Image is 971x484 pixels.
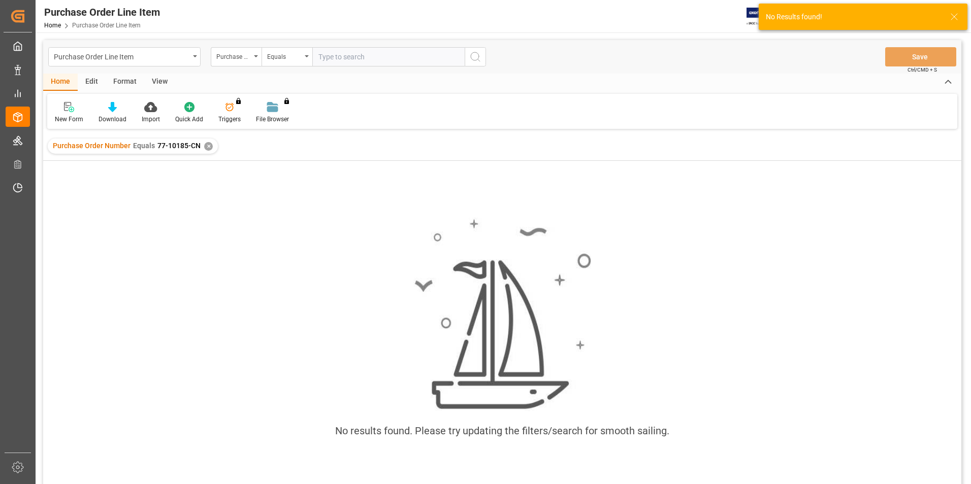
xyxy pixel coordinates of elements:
div: Home [43,74,78,91]
div: Purchase Order Line Item [54,50,189,62]
a: Home [44,22,61,29]
div: Quick Add [175,115,203,124]
div: No Results found! [766,12,941,22]
div: Edit [78,74,106,91]
div: Format [106,74,144,91]
button: open menu [262,47,312,66]
div: Download [99,115,126,124]
div: Purchase Order Line Item [44,5,160,20]
span: 77-10185-CN [157,142,201,150]
button: search button [465,47,486,66]
button: open menu [48,47,201,66]
span: Equals [133,142,155,150]
div: New Form [55,115,83,124]
input: Type to search [312,47,465,66]
div: ✕ [204,142,213,151]
button: Save [885,47,956,66]
span: Purchase Order Number [53,142,131,150]
div: Purchase Order Number [216,50,251,61]
button: open menu [211,47,262,66]
span: Ctrl/CMD + S [908,66,937,74]
div: No results found. Please try updating the filters/search for smooth sailing. [335,423,669,438]
div: Import [142,115,160,124]
img: Exertis%20JAM%20-%20Email%20Logo.jpg_1722504956.jpg [747,8,782,25]
div: View [144,74,175,91]
div: Equals [267,50,302,61]
img: smooth_sailing.jpeg [413,218,591,411]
